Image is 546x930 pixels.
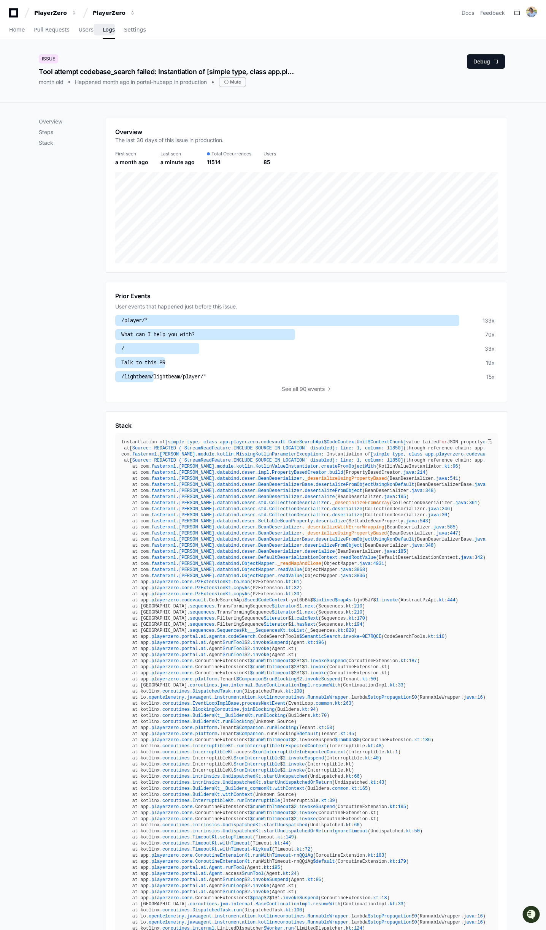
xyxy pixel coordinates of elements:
span: .kt [335,628,343,633]
span: .databind [214,494,239,500]
div: 11514 [207,158,251,166]
span: .fasterxml [149,519,176,524]
span: .deser [239,500,256,506]
span: See [282,385,291,393]
span: .java [452,500,466,506]
span: .deser [239,525,256,530]
div: month old [39,78,63,86]
span: .CollectionDeserializer [267,500,330,506]
span: .kt [343,604,351,609]
span: .sequences [187,616,214,621]
span: .BeanDeserializerBase [256,482,313,487]
span: .BeanDeserializer [256,549,302,554]
span: 820 [346,628,354,633]
span: .fasterxml [149,525,176,530]
span: .fasterxml [149,537,176,542]
button: PlayerZero [31,6,80,20]
span: .[PERSON_NAME] [176,555,214,560]
span: .[PERSON_NAME] [176,482,214,487]
span: [simple type, class app.playerzero.codevault.CodeSearchApi$CodeContextUnit$ContextChunk] [165,440,406,445]
span: .java [401,470,414,475]
span: .databind [214,488,239,493]
p: Stack [39,139,106,147]
span: .deser [239,506,256,512]
span: .databind [214,537,239,542]
span: .fasterxml [149,573,176,579]
img: 1756235613930-3d25f9e4-fa56-45dd-b3ad-e072dfbd1548 [8,57,21,70]
span: .deser [239,537,256,542]
span: .databind [214,573,239,579]
span: Talk to this PR [121,360,165,366]
span: _deserializeUsingPropertyBased [305,476,387,481]
a: Users [79,21,94,39]
span: .playerzero [149,592,179,597]
span: .deser [239,512,256,518]
button: PlayerZero [90,6,138,20]
span: .databind [214,567,239,573]
span: .BeanDeserializer [256,525,302,530]
h1: Overview [115,127,224,136]
span: [Source: REDACTED (`StreamReadFeature.INCLUDE_SOURCE_IN_LOCATION` disabled); line: 1, column: 11850] [130,446,403,451]
span: .fasterxml [149,512,176,518]
div: User events that happened just before this issue. [115,303,498,310]
span: .createFromObjectWith [319,464,376,469]
span: /player/* [121,318,148,324]
div: Mute [219,77,246,87]
span: .java [403,519,417,524]
div: Users [263,151,276,157]
span: .next [302,610,316,615]
span: for [439,440,447,445]
span: .PzExtensionKt [192,592,231,597]
div: Happened month ago in portal-hubapp in production [75,78,207,86]
span: $iterator [272,610,297,615]
span: .java [472,482,486,487]
span: .databind [214,543,239,548]
span: .PropertyBasedCreator [269,470,327,475]
span: $iterator [272,604,297,609]
div: 133x [483,317,495,324]
div: 15x [486,373,495,381]
p: Steps [39,128,106,136]
span: 543 [420,519,428,524]
span: $seedCodeContext [244,598,288,603]
div: 33x [485,345,495,353]
span: .DefaultDeserializationContext [256,555,338,560]
span: .[PERSON_NAME] [176,519,214,524]
span: .deserialize [302,549,335,554]
span: Pylon [76,80,92,85]
span: .fasterxml [149,531,176,536]
span: [Source: REDACTED (`StreamReadFeature.INCLUDE_SOURCE_IN_LOCATION` disabled); line: 1, column: 11850] [130,458,403,463]
span: .[PERSON_NAME] [176,476,214,481]
span: 61 [294,579,299,585]
span: .java [409,488,422,493]
span: .sequences [187,610,214,615]
span: .databind [214,482,239,487]
span: .java [433,531,447,536]
span: 4931 [373,561,384,566]
span: .databind [214,506,239,512]
span: 1 [376,598,379,603]
span: .java [425,506,439,512]
span: .[PERSON_NAME] [157,452,195,457]
span: .build [327,470,343,475]
div: We're available if you need us! [26,64,96,70]
button: Start new chat [129,59,138,68]
span: 585 [447,525,456,530]
h1: Stack [115,421,132,430]
span: .kotlin [214,452,233,457]
span: .PzExtensionKt [192,579,231,585]
span: Total Occurrences [211,151,251,157]
span: .agents [206,634,225,639]
span: .[PERSON_NAME] [176,567,214,573]
span: Pull Requests [34,27,69,32]
span: .[PERSON_NAME] [176,537,214,542]
span: .BeanDeserializer [256,531,302,536]
span: .sequences [187,604,214,609]
span: .databind [214,525,239,530]
app-pz-page-link-header: Stack [115,421,498,430]
span: .core [179,592,192,597]
span: 194 [354,622,362,627]
span: .databind [214,476,239,481]
span: .module [195,452,214,457]
span: .CollectionDeserializer [267,512,330,518]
